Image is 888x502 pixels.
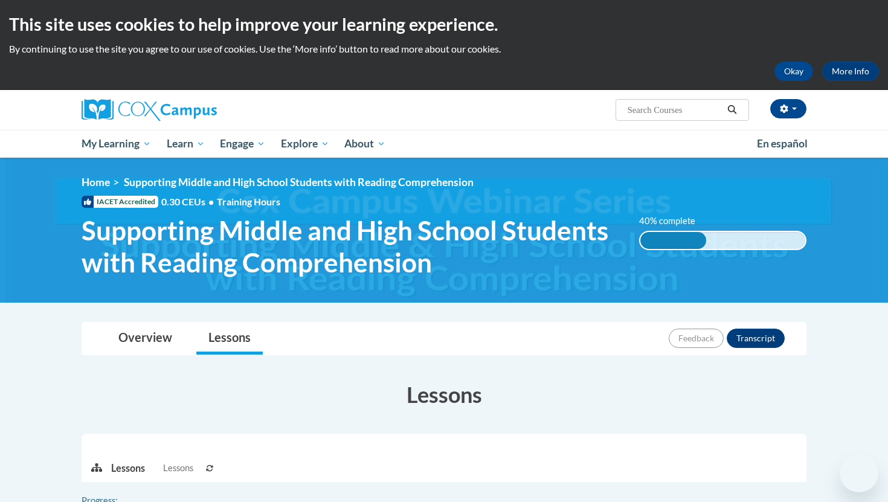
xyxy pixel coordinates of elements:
[749,131,816,156] a: En español
[111,462,145,475] p: Lessons
[124,176,474,188] span: Supporting Middle and High School Students with Reading Comprehension
[626,103,723,117] input: Search Courses
[212,130,273,158] a: Engage
[82,99,217,121] img: Cox Campus
[167,137,205,151] span: Learn
[159,130,213,158] a: Learn
[63,130,825,158] div: Main menu
[840,454,878,492] iframe: Button to launch messaging window
[161,195,217,208] span: 0.30 CEUs
[82,379,806,410] h3: Lessons
[82,137,151,151] span: My Learning
[74,130,159,158] a: My Learning
[163,462,193,475] span: Lessons
[640,232,706,249] div: 40% complete
[757,137,808,150] span: En español
[82,99,311,121] a: Cox Campus
[196,323,263,355] a: Lessons
[727,329,785,348] button: Transcript
[822,62,879,81] a: More Info
[774,62,813,81] button: Okay
[106,323,184,355] a: Overview
[82,176,110,188] a: Home
[723,103,741,117] button: Search
[337,130,394,158] a: About
[217,196,280,207] span: Training Hours
[220,137,265,151] span: Engage
[639,214,709,228] label: 40% complete
[770,99,806,118] button: Account Settings
[82,214,621,278] span: Supporting Middle and High School Students with Reading Comprehension
[9,42,879,56] p: By continuing to use the site you agree to our use of cookies. Use the ‘More info’ button to read...
[281,137,329,151] span: Explore
[9,12,879,36] h2: This site uses cookies to help improve your learning experience.
[208,196,214,207] span: •
[273,130,337,158] a: Explore
[344,137,385,151] span: About
[669,329,724,348] button: Feedback
[82,196,158,208] span: IACET Accredited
